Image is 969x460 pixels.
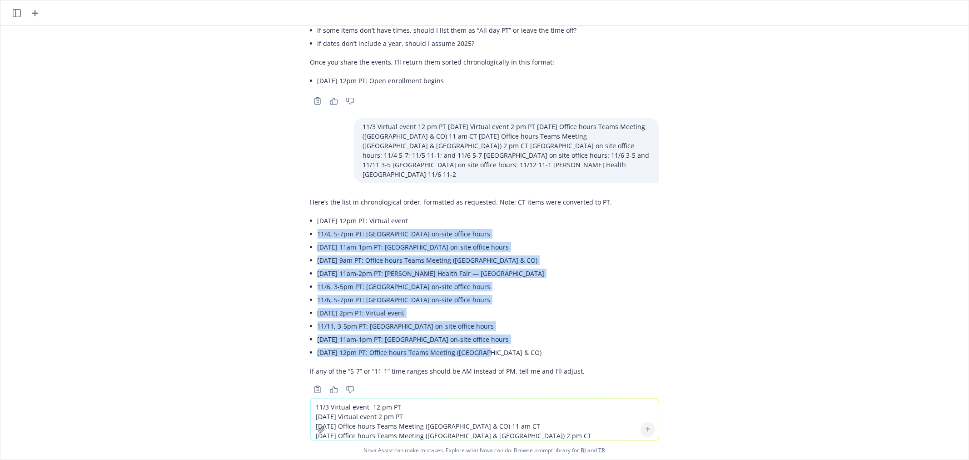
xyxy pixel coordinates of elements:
p: Here’s the list in chronological order, formatted as requested. Note: CT items were converted to PT. [310,197,612,207]
li: [DATE] 12pm PT: Open enrollment begins [318,74,609,87]
svg: Copy to clipboard [313,385,322,394]
li: 11/6, 5-7pm PT: [GEOGRAPHIC_DATA] on-site office hours [318,293,612,306]
li: [DATE] 9am PT: Office hours Teams Meeting ([GEOGRAPHIC_DATA] & CO) [318,254,612,267]
svg: Copy to clipboard [313,97,322,105]
p: Once you share the events, I’ll return them sorted chronologically in this format: [310,57,609,67]
li: If dates don’t include a year, should I assume 2025? [318,37,609,50]
li: [DATE] 12pm PT: Virtual event [318,214,612,227]
span: Nova Assist can make mistakes. Explore what Nova can do: Browse prompt library for and [4,441,965,460]
li: [DATE] 2pm PT: Virtual event [318,306,612,320]
li: 11/6, 3-5pm PT: [GEOGRAPHIC_DATA] on-site office hours [318,280,612,293]
li: [DATE] 12pm PT: Office hours Teams Meeting ([GEOGRAPHIC_DATA] & CO) [318,346,612,359]
li: If some items don’t have times, should I list them as “All day PT” or leave the time off? [318,24,609,37]
li: 11/4, 5-7pm PT: [GEOGRAPHIC_DATA] on-site office hours [318,227,612,240]
p: If any of the “5-7” or “11-1” time ranges should be AM instead of PM, tell me and I’ll adjust. [310,366,612,376]
li: 11/11, 3-5pm PT: [GEOGRAPHIC_DATA] on-site office hours [318,320,612,333]
li: [DATE] 11am-1pm PT: [GEOGRAPHIC_DATA] on-site office hours [318,333,612,346]
a: TR [599,446,606,454]
p: 11/3 Virtual event 12 pm PT [DATE] Virtual event 2 pm PT [DATE] Office hours Teams Meeting ([GEOG... [363,122,650,179]
li: [DATE] 11am-2pm PT: [PERSON_NAME] Health Fair — [GEOGRAPHIC_DATA] [318,267,612,280]
button: Thumbs down [343,95,358,107]
a: BI [581,446,586,454]
button: Thumbs down [343,383,358,396]
li: [DATE] 11am-1pm PT: [GEOGRAPHIC_DATA] on-site office hours [318,240,612,254]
